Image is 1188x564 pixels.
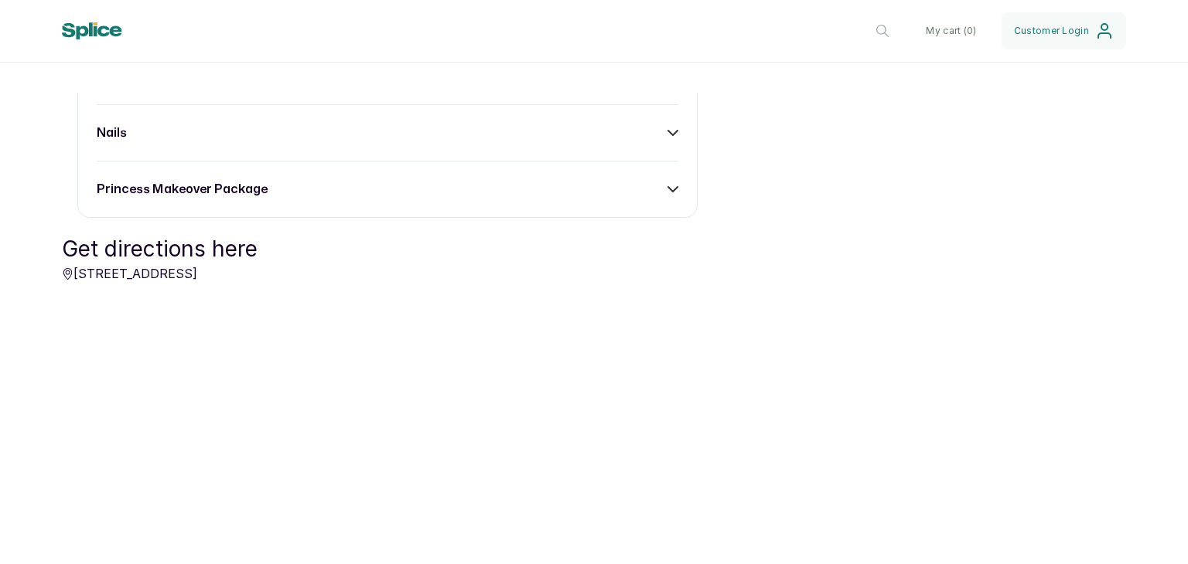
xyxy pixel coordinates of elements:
h3: nails [97,124,127,142]
p: [STREET_ADDRESS] [62,264,258,283]
button: Customer Login [1002,12,1126,49]
p: Get directions here [62,233,258,264]
span: Customer Login [1014,25,1089,37]
button: My cart (0) [913,12,988,49]
h3: princess makeover package [97,180,268,199]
